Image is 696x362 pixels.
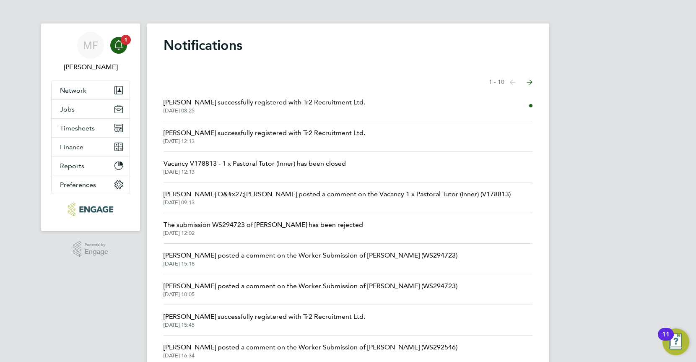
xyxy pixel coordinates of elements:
[164,312,365,328] a: [PERSON_NAME] successfully registered with Tr2 Recruitment Ltd.[DATE] 15:45
[51,62,130,72] span: Mitch Fox
[164,159,346,175] a: Vacancy V178813 - 1 x Pastoral Tutor (Inner) has been closed[DATE] 12:13
[85,241,108,248] span: Powered by
[164,291,457,298] span: [DATE] 10:05
[164,322,365,328] span: [DATE] 15:45
[60,105,75,113] span: Jobs
[52,156,130,175] button: Reports
[60,124,95,132] span: Timesheets
[164,97,365,107] span: [PERSON_NAME] successfully registered with Tr2 Recruitment Ltd.
[164,220,363,237] a: The submission WS294723 of [PERSON_NAME] has been rejected[DATE] 12:02
[164,159,346,169] span: Vacancy V178813 - 1 x Pastoral Tutor (Inner) has been closed
[52,138,130,156] button: Finance
[164,128,365,138] span: [PERSON_NAME] successfully registered with Tr2 Recruitment Ltd.
[51,32,130,72] a: MF[PERSON_NAME]
[60,162,84,170] span: Reports
[164,312,365,322] span: [PERSON_NAME] successfully registered with Tr2 Recruitment Ltd.
[164,138,365,145] span: [DATE] 12:13
[164,352,457,359] span: [DATE] 16:34
[164,220,363,230] span: The submission WS294723 of [PERSON_NAME] has been rejected
[164,37,532,54] h1: Notifications
[52,175,130,194] button: Preferences
[85,248,108,255] span: Engage
[164,189,511,199] span: [PERSON_NAME] O&#x27;[PERSON_NAME] posted a comment on the Vacancy 1 x Pastoral Tutor (Inner) (V1...
[68,203,113,216] img: tr2rec-logo-retina.png
[52,81,130,99] button: Network
[164,250,457,260] span: [PERSON_NAME] posted a comment on the Worker Submission of [PERSON_NAME] (WS294723)
[60,143,83,151] span: Finance
[83,40,98,51] span: MF
[52,100,130,118] button: Jobs
[110,32,127,59] a: 1
[164,281,457,291] span: [PERSON_NAME] posted a comment on the Worker Submission of [PERSON_NAME] (WS294723)
[489,78,504,86] span: 1 - 10
[662,334,670,345] div: 11
[489,74,532,91] nav: Select page of notifications list
[121,35,131,45] span: 1
[164,189,511,206] a: [PERSON_NAME] O&#x27;[PERSON_NAME] posted a comment on the Vacancy 1 x Pastoral Tutor (Inner) (V1...
[662,328,689,355] button: Open Resource Center, 11 new notifications
[164,107,365,114] span: [DATE] 08:25
[164,97,365,114] a: [PERSON_NAME] successfully registered with Tr2 Recruitment Ltd.[DATE] 08:25
[164,169,346,175] span: [DATE] 12:13
[164,230,363,237] span: [DATE] 12:02
[164,281,457,298] a: [PERSON_NAME] posted a comment on the Worker Submission of [PERSON_NAME] (WS294723)[DATE] 10:05
[164,260,457,267] span: [DATE] 15:18
[60,181,96,189] span: Preferences
[164,342,457,352] span: [PERSON_NAME] posted a comment on the Worker Submission of [PERSON_NAME] (WS292546)
[164,342,457,359] a: [PERSON_NAME] posted a comment on the Worker Submission of [PERSON_NAME] (WS292546)[DATE] 16:34
[60,86,86,94] span: Network
[41,23,140,231] nav: Main navigation
[73,241,109,257] a: Powered byEngage
[164,199,511,206] span: [DATE] 09:13
[52,119,130,137] button: Timesheets
[164,250,457,267] a: [PERSON_NAME] posted a comment on the Worker Submission of [PERSON_NAME] (WS294723)[DATE] 15:18
[51,203,130,216] a: Go to home page
[164,128,365,145] a: [PERSON_NAME] successfully registered with Tr2 Recruitment Ltd.[DATE] 12:13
